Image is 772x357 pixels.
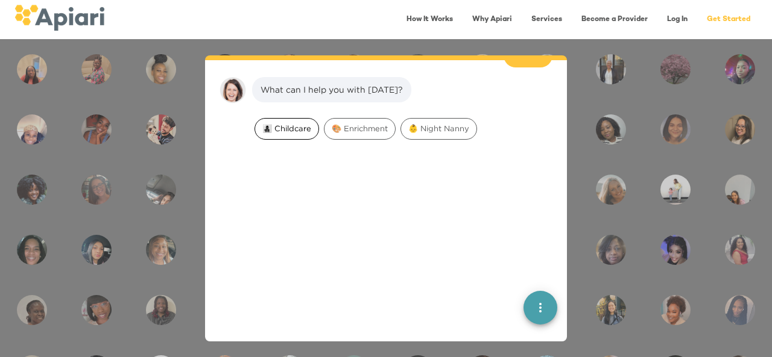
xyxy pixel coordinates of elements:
[220,77,246,104] img: amy.37686e0395c82528988e.png
[700,7,758,32] a: Get Started
[574,7,655,32] a: Become a Provider
[14,5,104,31] img: logo
[660,7,695,32] a: Log In
[261,84,403,96] div: What can I help you with [DATE]?
[324,118,396,140] div: 🎨 Enrichment
[255,118,319,140] div: 👩‍👧‍👦 Childcare
[399,7,460,32] a: How It Works
[524,291,557,324] button: quick menu
[400,118,477,140] div: 👶 Night Nanny
[324,123,395,134] span: 🎨 Enrichment
[465,7,519,32] a: Why Apiari
[255,123,318,134] span: 👩‍👧‍👦 Childcare
[524,7,569,32] a: Services
[401,123,476,134] span: 👶 Night Nanny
